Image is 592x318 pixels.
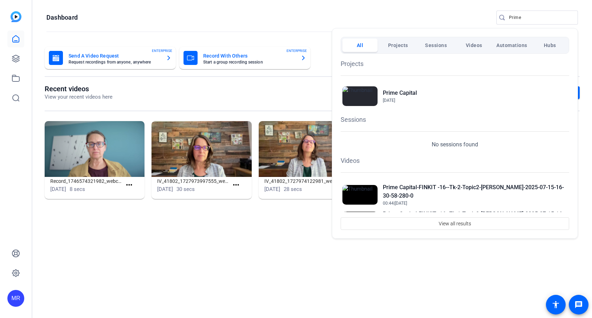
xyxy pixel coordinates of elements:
span: Videos [466,39,482,52]
h2: Prime Capital-FINKIT -16--Tk-2-Topic2-[PERSON_NAME]-2025-07-15-16-30-58-280-0 [383,183,567,200]
span: [DATE] [395,201,407,206]
h2: Prime Capital-FINKIT -16--Tk-1-Topic2-[PERSON_NAME]-2025-07-15-16-29-32-957-0 [383,210,567,227]
h1: Sessions [341,115,569,124]
span: All [357,39,363,52]
span: Hubs [544,39,556,52]
span: [DATE] [383,98,395,103]
h2: Prime Capital [383,89,417,97]
h1: Projects [341,59,569,68]
span: Projects [388,39,408,52]
span: Sessions [425,39,447,52]
span: Automations [496,39,527,52]
span: 00:44 [383,201,394,206]
button: View all results [341,217,569,230]
p: No sessions found [432,140,478,149]
h1: Videos [341,156,569,165]
span: | [394,201,395,206]
img: Thumbnail [342,212,378,231]
img: Thumbnail [342,185,378,205]
img: Thumbnail [342,86,378,106]
span: View all results [439,217,471,230]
